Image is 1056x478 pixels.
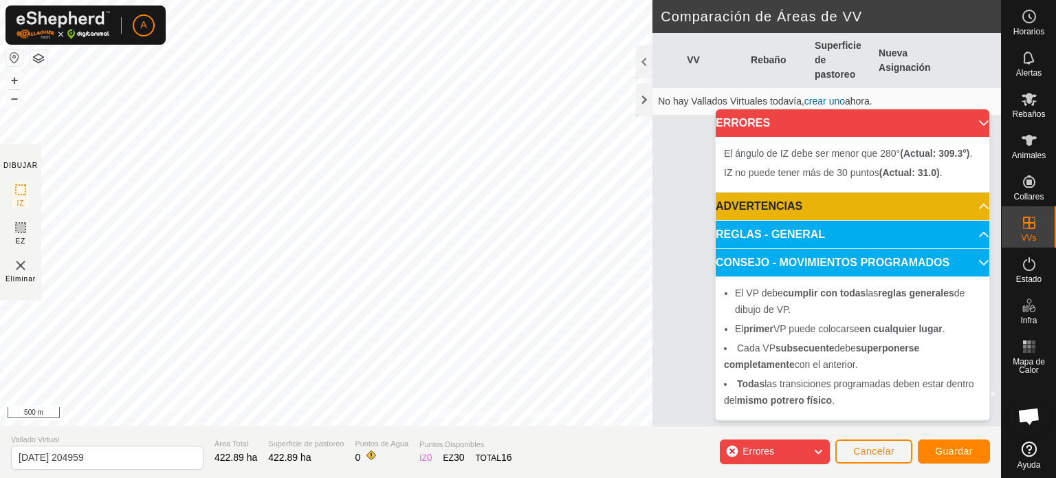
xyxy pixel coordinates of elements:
[724,376,981,409] li: las transiciones programadas deben estar dentro del .
[716,201,802,212] span: ADVERTENCIAS
[724,148,972,159] span: El ángulo de IZ debe ser menor que 280° .
[724,340,981,373] li: Cada VP debe con el anterior.
[716,137,989,192] p-accordion-content: ERRORES
[716,118,770,129] span: ERRORES
[859,323,943,334] b: en cualquier lugar
[737,378,764,389] b: Todas
[809,33,873,88] th: Superficie de pastoreo
[11,434,203,446] span: Vallado Virtual
[1020,316,1037,325] span: Infra
[716,193,989,220] p-accordion-header: ADVERTENCIAS
[17,198,25,208] span: IZ
[1013,28,1044,36] span: Horarios
[1013,193,1044,201] span: Collares
[735,321,981,337] li: El VP puede colocarse .
[716,109,989,137] p-accordion-header: ERRORES
[835,439,912,464] button: Cancelar
[879,167,940,178] b: (Actual: 31.0)
[355,438,408,450] span: Puntos de Agua
[652,88,1001,116] td: No hay Vallados Virtuales todavía, ahora.
[804,96,845,107] a: crear uno
[1017,461,1041,469] span: Ayuda
[1009,395,1050,437] div: Chat abierto
[268,452,311,463] span: 422.89 ha
[873,33,937,88] th: Nueva Asignación
[783,287,866,298] b: cumplir con todas
[30,50,47,67] button: Capas del Mapa
[716,221,989,248] p-accordion-header: REGLAS - GENERAL
[745,33,809,88] th: Rebaño
[735,285,981,318] li: El VP debe las de dibujo de VP.
[454,452,465,463] span: 30
[1021,234,1036,242] span: VVs
[716,276,989,420] p-accordion-content: CONSEJO - MOVIMIENTOS PROGRAMADOS
[16,11,110,39] img: Logo Gallagher
[419,439,512,450] span: Puntos Disponibles
[12,257,29,274] img: VV
[681,33,745,88] th: VV
[6,72,23,89] button: +
[501,452,512,463] span: 16
[935,446,973,457] span: Guardar
[1002,436,1056,475] a: Ayuda
[716,249,989,276] p-accordion-header: CONSEJO - MOVIMIENTOS PROGRAMADOS
[716,229,825,240] span: REGLAS - GENERAL
[6,90,23,107] button: –
[427,452,432,463] span: 0
[525,408,571,420] a: Contáctenos
[443,450,465,465] div: EZ
[743,323,773,334] b: primer
[16,236,26,246] span: EZ
[1016,275,1042,283] span: Estado
[419,450,432,465] div: IZ
[853,446,894,457] span: Cancelar
[661,8,1001,25] h2: Comparación de Áreas de VV
[1012,110,1045,118] span: Rebaños
[355,452,360,463] span: 0
[3,160,38,171] div: DIBUJAR
[775,343,835,354] b: subsecuente
[475,450,511,465] div: TOTAL
[5,274,36,284] span: Eliminar
[918,439,990,464] button: Guardar
[1005,358,1053,374] span: Mapa de Calor
[737,395,832,406] b: mismo potrero físico
[1016,69,1042,77] span: Alertas
[716,257,949,268] span: CONSEJO - MOVIMIENTOS PROGRAMADOS
[140,18,146,32] span: A
[430,408,509,420] a: Política de Privacidad
[900,148,969,159] b: (Actual: 309.3°)
[724,167,943,178] span: IZ no puede tener más de 30 puntos .
[6,50,23,66] button: Restablecer Mapa
[1012,151,1046,160] span: Animales
[878,287,954,298] b: reglas generales
[214,452,257,463] span: 422.89 ha
[742,446,774,457] span: Errores
[268,438,344,450] span: Superficie de pastoreo
[214,438,257,450] span: Área Total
